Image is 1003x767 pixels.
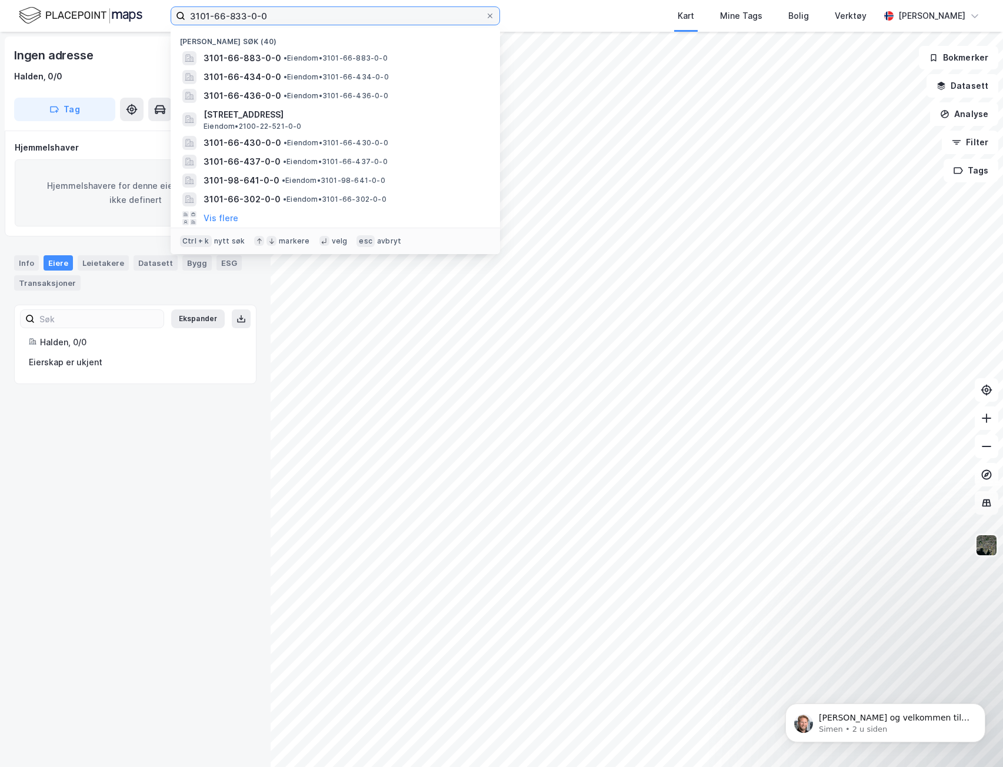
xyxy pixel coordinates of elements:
span: 3101-66-302-0-0 [204,192,281,206]
span: Eiendom • 3101-66-437-0-0 [283,157,388,166]
span: • [284,54,287,62]
div: esc [356,235,375,247]
span: 3101-66-434-0-0 [204,70,281,84]
div: Eiere [44,255,73,271]
div: Halden, 0/0 [40,335,242,349]
div: Kart [678,9,694,23]
span: Eiendom • 3101-66-436-0-0 [284,91,388,101]
button: Tags [944,159,998,182]
div: [PERSON_NAME] søk (40) [171,28,500,49]
span: • [283,195,286,204]
div: Hjemmelshavere for denne eiendommen er ikke definert [15,159,256,226]
div: Ctrl + k [180,235,212,247]
span: • [282,176,285,185]
button: Vis flere [204,211,238,225]
span: 3101-66-436-0-0 [204,89,281,103]
div: Halden, 0/0 [14,69,62,84]
div: markere [279,236,309,246]
span: Eiendom • 2100-22-521-0-0 [204,122,302,131]
div: Ingen adresse [14,46,95,65]
div: Hjemmelshaver [15,141,256,155]
div: Transaksjoner [14,275,81,291]
span: • [284,138,287,147]
img: logo.f888ab2527a4732fd821a326f86c7f29.svg [19,5,142,26]
input: Søk [35,310,164,328]
div: ESG [216,255,242,271]
div: Mine Tags [720,9,762,23]
div: Bolig [788,9,809,23]
span: 3101-66-437-0-0 [204,155,281,169]
div: Datasett [134,255,178,271]
div: velg [332,236,348,246]
button: Filter [942,131,998,154]
div: Eierskap er ukjent [29,355,242,369]
span: Eiendom • 3101-98-641-0-0 [282,176,385,185]
div: Info [14,255,39,271]
input: Søk på adresse, matrikkel, gårdeiere, leietakere eller personer [185,7,485,25]
button: Ekspander [171,309,225,328]
button: Analyse [930,102,998,126]
span: Eiendom • 3101-66-430-0-0 [284,138,388,148]
span: 3101-66-430-0-0 [204,136,281,150]
span: Eiendom • 3101-66-883-0-0 [284,54,388,63]
div: Verktøy [835,9,867,23]
div: avbryt [377,236,401,246]
div: Bygg [182,255,212,271]
span: [STREET_ADDRESS] [204,108,486,122]
span: • [283,157,286,166]
iframe: Intercom notifications melding [768,679,1003,761]
span: 3101-66-883-0-0 [204,51,281,65]
div: [PERSON_NAME] [898,9,965,23]
span: • [284,72,287,81]
span: 3101-98-641-0-0 [204,174,279,188]
span: Eiendom • 3101-66-302-0-0 [283,195,386,204]
div: nytt søk [214,236,245,246]
button: Tag [14,98,115,121]
span: • [284,91,287,100]
button: Bokmerker [919,46,998,69]
span: Eiendom • 3101-66-434-0-0 [284,72,389,82]
img: 9k= [975,534,998,556]
button: Datasett [927,74,998,98]
div: Leietakere [78,255,129,271]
